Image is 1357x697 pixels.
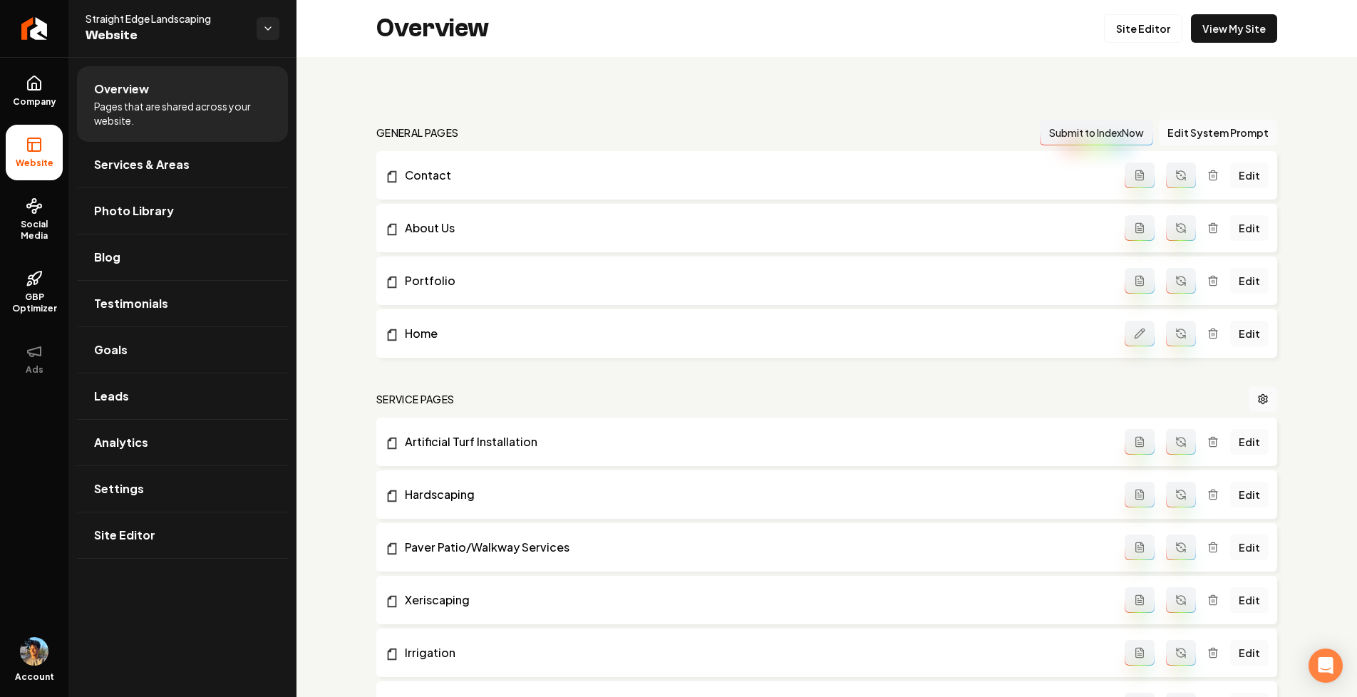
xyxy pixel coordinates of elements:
[77,281,288,326] a: Testimonials
[77,327,288,373] a: Goals
[376,392,455,406] h2: Service Pages
[1125,215,1155,241] button: Add admin page prompt
[6,331,63,387] button: Ads
[1230,215,1269,241] a: Edit
[77,373,288,419] a: Leads
[10,158,59,169] span: Website
[1230,587,1269,613] a: Edit
[385,220,1125,237] a: About Us
[1125,587,1155,613] button: Add admin page prompt
[1230,482,1269,507] a: Edit
[1191,14,1277,43] a: View My Site
[77,234,288,280] a: Blog
[20,637,48,666] button: Open user button
[1125,482,1155,507] button: Add admin page prompt
[1125,321,1155,346] button: Edit admin page prompt
[1309,649,1343,683] div: Open Intercom Messenger
[94,434,148,451] span: Analytics
[1230,162,1269,188] a: Edit
[1230,429,1269,455] a: Edit
[385,644,1125,661] a: Irrigation
[77,188,288,234] a: Photo Library
[77,142,288,187] a: Services & Areas
[7,96,62,108] span: Company
[1125,640,1155,666] button: Add admin page prompt
[385,592,1125,609] a: Xeriscaping
[1125,535,1155,560] button: Add admin page prompt
[94,480,144,497] span: Settings
[77,420,288,465] a: Analytics
[86,11,245,26] span: Straight Edge Landscaping
[376,14,489,43] h2: Overview
[6,63,63,119] a: Company
[77,512,288,558] a: Site Editor
[1125,429,1155,455] button: Add admin page prompt
[6,291,63,314] span: GBP Optimizer
[94,388,129,405] span: Leads
[20,637,48,666] img: Aditya Nair
[1104,14,1182,43] a: Site Editor
[385,486,1125,503] a: Hardscaping
[94,81,149,98] span: Overview
[1125,268,1155,294] button: Add admin page prompt
[1125,162,1155,188] button: Add admin page prompt
[94,341,128,358] span: Goals
[6,219,63,242] span: Social Media
[1230,640,1269,666] a: Edit
[94,156,190,173] span: Services & Areas
[1230,321,1269,346] a: Edit
[15,671,54,683] span: Account
[6,259,63,326] a: GBP Optimizer
[1040,120,1153,145] button: Submit to IndexNow
[21,17,48,40] img: Rebolt Logo
[376,125,459,140] h2: general pages
[6,186,63,253] a: Social Media
[385,433,1125,450] a: Artificial Turf Installation
[94,295,168,312] span: Testimonials
[94,202,174,220] span: Photo Library
[1230,535,1269,560] a: Edit
[20,364,49,376] span: Ads
[94,99,271,128] span: Pages that are shared across your website.
[94,249,120,266] span: Blog
[86,26,245,46] span: Website
[77,466,288,512] a: Settings
[385,167,1125,184] a: Contact
[385,325,1125,342] a: Home
[385,539,1125,556] a: Paver Patio/Walkway Services
[385,272,1125,289] a: Portfolio
[1230,268,1269,294] a: Edit
[1159,120,1277,145] button: Edit System Prompt
[94,527,155,544] span: Site Editor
